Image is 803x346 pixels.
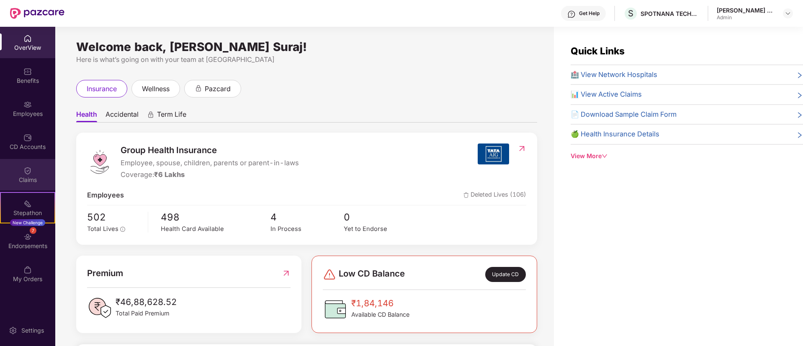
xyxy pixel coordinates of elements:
[205,84,231,94] span: pazcard
[157,110,186,122] span: Term Life
[19,326,46,335] div: Settings
[76,54,537,65] div: Here is what’s going on with your team at [GEOGRAPHIC_DATA]
[344,210,417,225] span: 0
[1,209,54,217] div: Stepathon
[87,295,112,320] img: PaidPremiumIcon
[485,267,526,282] div: Update CD
[478,144,509,164] img: insurerIcon
[463,192,469,198] img: deleteIcon
[76,44,537,50] div: Welcome back, [PERSON_NAME] Suraj!
[796,131,803,140] span: right
[121,169,299,180] div: Coverage:
[87,267,123,280] span: Premium
[147,111,154,118] div: animation
[76,110,97,122] span: Health
[23,34,32,43] img: svg+xml;base64,PHN2ZyBpZD0iSG9tZSIgeG1sbnM9Imh0dHA6Ly93d3cudzMub3JnLzIwMDAvc3ZnIiB3aWR0aD0iMjAiIG...
[106,110,139,122] span: Accidental
[717,14,775,21] div: Admin
[23,167,32,175] img: svg+xml;base64,PHN2ZyBpZD0iQ2xhaW0iIHhtbG5zPSJodHRwOi8vd3d3LnczLm9yZy8yMDAwL3N2ZyIgd2lkdGg9IjIwIi...
[796,91,803,100] span: right
[717,6,775,14] div: [PERSON_NAME] Suraj
[120,227,125,232] span: info-circle
[351,297,409,310] span: ₹1,84,146
[9,326,17,335] img: svg+xml;base64,PHN2ZyBpZD0iU2V0dGluZy0yMHgyMCIgeG1sbnM9Imh0dHA6Ly93d3cudzMub3JnLzIwMDAvc3ZnIiB3aW...
[10,8,64,19] img: New Pazcare Logo
[517,144,526,153] img: RedirectIcon
[142,84,170,94] span: wellness
[116,295,177,309] span: ₹46,88,628.52
[87,210,142,225] span: 502
[571,109,677,120] span: 📄 Download Sample Claim Form
[30,227,36,234] div: 7
[579,10,600,17] div: Get Help
[571,45,625,56] span: Quick Links
[161,210,270,225] span: 498
[602,153,607,159] span: down
[339,267,405,282] span: Low CD Balance
[121,144,299,157] span: Group Health Insurance
[121,158,299,169] span: Employee, spouse, children, parents or parent-in-laws
[23,266,32,274] img: svg+xml;base64,PHN2ZyBpZD0iTXlfT3JkZXJzIiBkYXRhLW5hbWU9Ik15IE9yZGVycyIgeG1sbnM9Imh0dHA6Ly93d3cudz...
[571,89,642,100] span: 📊 View Active Claims
[195,85,202,92] div: animation
[270,210,344,225] span: 4
[161,224,270,234] div: Health Card Available
[785,10,791,17] img: svg+xml;base64,PHN2ZyBpZD0iRHJvcGRvd24tMzJ4MzIiIHhtbG5zPSJodHRwOi8vd3d3LnczLm9yZy8yMDAwL3N2ZyIgd2...
[23,100,32,109] img: svg+xml;base64,PHN2ZyBpZD0iRW1wbG95ZWVzIiB4bWxucz0iaHR0cDovL3d3dy53My5vcmcvMjAwMC9zdmciIHdpZHRoPS...
[282,267,291,280] img: RedirectIcon
[463,190,526,201] span: Deleted Lives (106)
[87,84,117,94] span: insurance
[23,233,32,241] img: svg+xml;base64,PHN2ZyBpZD0iRW5kb3JzZW1lbnRzIiB4bWxucz0iaHR0cDovL3d3dy53My5vcmcvMjAwMC9zdmciIHdpZH...
[571,151,803,161] div: View More
[23,133,32,142] img: svg+xml;base64,PHN2ZyBpZD0iQ0RfQWNjb3VudHMiIGRhdGEtbmFtZT0iQ0QgQWNjb3VudHMiIHhtbG5zPSJodHRwOi8vd3...
[270,224,344,234] div: In Process
[154,170,185,179] span: ₹6 Lakhs
[796,71,803,80] span: right
[10,219,45,226] div: New Challenge
[87,225,118,233] span: Total Lives
[796,111,803,120] span: right
[323,268,336,281] img: svg+xml;base64,PHN2ZyBpZD0iRGFuZ2VyLTMyeDMyIiB4bWxucz0iaHR0cDovL3d3dy53My5vcmcvMjAwMC9zdmciIHdpZH...
[641,10,699,18] div: SPOTNANA TECHNOLOGY PRIVATE LIMITED
[351,310,409,319] span: Available CD Balance
[116,309,177,318] span: Total Paid Premium
[23,67,32,76] img: svg+xml;base64,PHN2ZyBpZD0iQmVuZWZpdHMiIHhtbG5zPSJodHRwOi8vd3d3LnczLm9yZy8yMDAwL3N2ZyIgd2lkdGg9Ij...
[571,129,659,140] span: 🍏 Health Insurance Details
[323,297,348,322] img: CDBalanceIcon
[628,8,633,18] span: S
[567,10,576,18] img: svg+xml;base64,PHN2ZyBpZD0iSGVscC0zMngzMiIgeG1sbnM9Imh0dHA6Ly93d3cudzMub3JnLzIwMDAvc3ZnIiB3aWR0aD...
[23,200,32,208] img: svg+xml;base64,PHN2ZyB4bWxucz0iaHR0cDovL3d3dy53My5vcmcvMjAwMC9zdmciIHdpZHRoPSIyMSIgaGVpZ2h0PSIyMC...
[87,149,112,174] img: logo
[87,190,124,201] span: Employees
[571,69,657,80] span: 🏥 View Network Hospitals
[344,224,417,234] div: Yet to Endorse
